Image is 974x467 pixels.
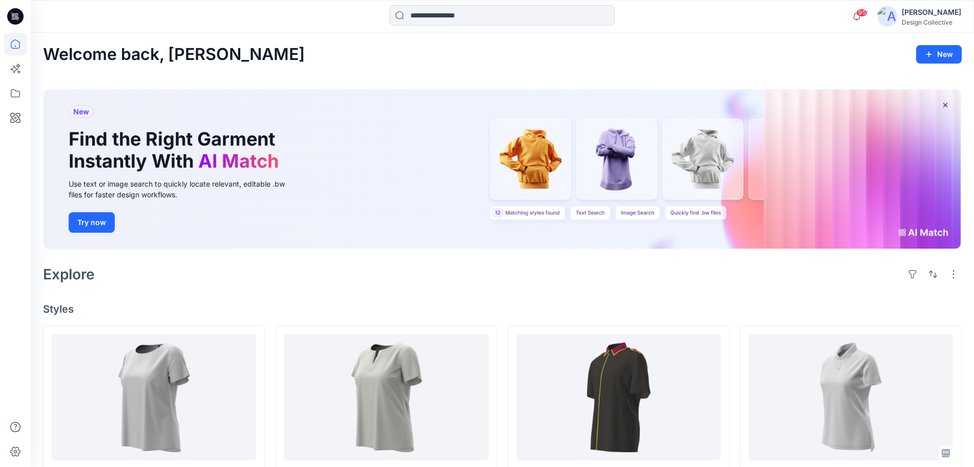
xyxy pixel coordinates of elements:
[198,150,279,172] span: AI Match
[902,6,961,18] div: [PERSON_NAME]
[749,334,953,460] a: 060278 Heathered Performance Polo F
[73,106,89,118] span: New
[877,6,898,27] img: avatar
[856,9,867,17] span: 95
[916,45,962,64] button: New
[902,18,961,26] div: Design Collective
[43,303,962,315] h4: Styles
[69,178,299,200] div: Use text or image search to quickly locate relevant, editable .bw files for faster design workflows.
[43,266,95,282] h2: Explore
[69,128,284,172] h1: Find the Right Garment Instantly With
[52,334,256,460] a: 118366 Short Sleeve Blouse
[284,334,488,460] a: 118366 Notch Neckline Blouse SS ARCHIVE
[516,334,721,460] a: 112849-804711
[43,45,305,64] h2: Welcome back, [PERSON_NAME]
[69,212,115,233] button: Try now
